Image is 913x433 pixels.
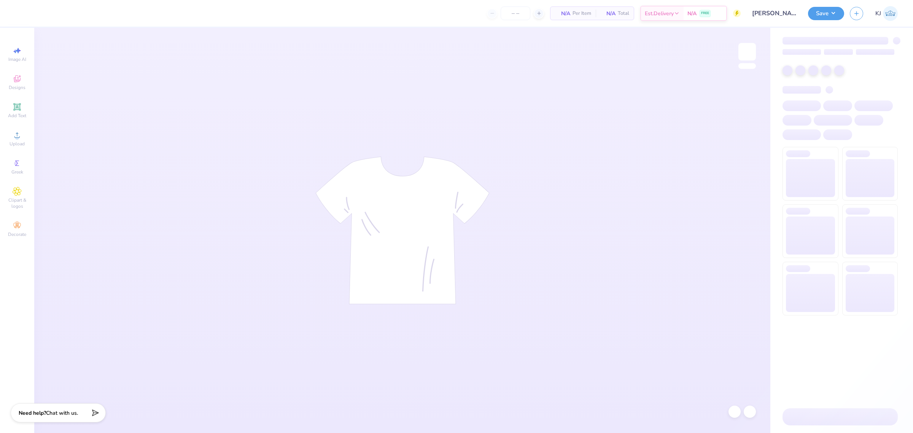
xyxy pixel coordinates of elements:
span: FREE [701,11,709,16]
img: Kendra Jingco [883,6,898,21]
span: Chat with us. [46,409,78,417]
button: Save [808,7,844,20]
span: Decorate [8,231,26,237]
span: Clipart & logos [4,197,30,209]
span: KJ [875,9,881,18]
span: Greek [11,169,23,175]
span: N/A [687,10,697,18]
strong: Need help? [19,409,46,417]
span: Add Text [8,113,26,119]
span: Designs [9,84,25,91]
span: Total [618,10,629,18]
a: KJ [875,6,898,21]
img: tee-skeleton.svg [315,156,490,304]
input: Untitled Design [746,6,802,21]
span: Est. Delivery [645,10,674,18]
input: – – [501,6,530,20]
span: N/A [555,10,570,18]
span: Upload [10,141,25,147]
span: Per Item [573,10,591,18]
span: N/A [600,10,616,18]
span: Image AI [8,56,26,62]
